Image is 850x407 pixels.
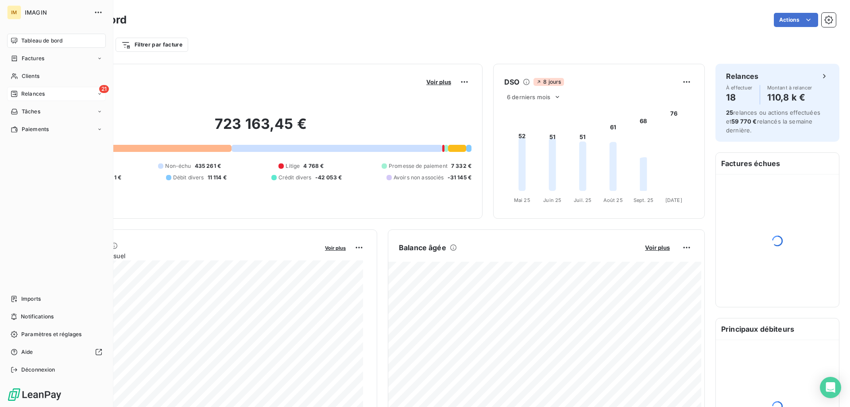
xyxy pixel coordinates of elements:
button: Voir plus [424,78,454,86]
span: Voir plus [645,244,670,251]
span: Crédit divers [278,174,312,182]
button: Voir plus [322,244,348,252]
tspan: Août 25 [603,197,623,203]
span: 435 261 € [195,162,221,170]
span: Relances [21,90,45,98]
span: -42 053 € [315,174,342,182]
span: -31 145 € [448,174,471,182]
h4: 18 [726,90,753,105]
span: IMAGIN [25,9,89,16]
span: Chiffre d'affaires mensuel [50,251,319,260]
span: 8 jours [533,78,564,86]
button: Filtrer par facture [116,38,188,52]
tspan: Sept. 25 [634,197,653,203]
span: Clients [22,72,39,80]
span: Promesse de paiement [389,162,448,170]
h6: Balance âgée [399,242,446,253]
h2: 723 163,45 € [50,115,471,142]
h6: Factures échues [716,153,839,174]
div: IM [7,5,21,19]
span: Non-échu [165,162,191,170]
span: Notifications [21,313,54,321]
span: 6 derniers mois [507,93,550,101]
span: 25 [726,109,733,116]
span: Tâches [22,108,40,116]
span: Litige [286,162,300,170]
tspan: Juil. 25 [574,197,591,203]
tspan: [DATE] [665,197,682,203]
tspan: Mai 25 [514,197,530,203]
span: Montant à relancer [767,85,812,90]
span: Voir plus [325,245,346,251]
h4: 110,8 k € [767,90,812,105]
span: relances ou actions effectuées et relancés la semaine dernière. [726,109,820,134]
span: Factures [22,54,44,62]
span: Débit divers [173,174,204,182]
button: Actions [774,13,818,27]
button: Voir plus [642,244,672,252]
span: Imports [21,295,41,303]
span: Voir plus [426,78,451,85]
a: Aide [7,345,106,359]
div: Open Intercom Messenger [820,377,841,398]
span: Déconnexion [21,366,55,374]
h6: Principaux débiteurs [716,318,839,340]
span: Tableau de bord [21,37,62,45]
span: 59 770 € [731,118,757,125]
span: À effectuer [726,85,753,90]
span: Avoirs non associés [394,174,444,182]
span: Paramètres et réglages [21,330,81,338]
h6: Relances [726,71,758,81]
img: Logo LeanPay [7,388,62,402]
h6: DSO [504,77,519,87]
span: 4 768 € [303,162,324,170]
span: 7 332 € [451,162,471,170]
span: 11 114 € [208,174,227,182]
tspan: Juin 25 [543,197,561,203]
span: Aide [21,348,33,356]
span: Paiements [22,125,49,133]
span: 21 [99,85,109,93]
